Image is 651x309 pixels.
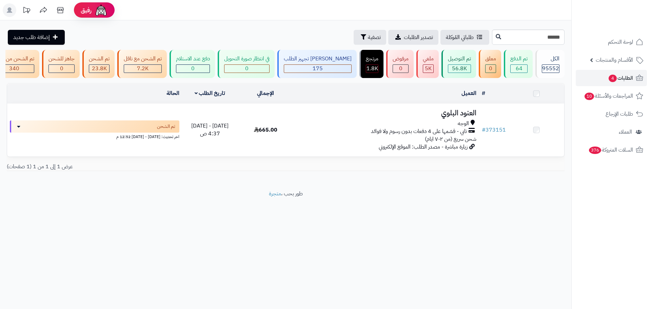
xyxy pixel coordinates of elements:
div: 4985 [423,65,433,73]
a: جاهز للشحن 0 [41,50,81,78]
div: ملغي [423,55,434,63]
span: # [482,126,486,134]
span: الطلبات [608,73,633,83]
div: معلق [485,55,496,63]
div: 0 [486,65,496,73]
span: 340 [9,64,19,73]
a: الإجمالي [257,89,274,97]
span: طلباتي المُوكلة [446,33,474,41]
a: تم الشحن 23.8K [81,50,116,78]
div: دفع عند الاستلام [176,55,210,63]
a: طلباتي المُوكلة [440,30,489,45]
a: في انتظار صورة التحويل 0 [216,50,276,78]
span: إضافة طلب جديد [13,33,50,41]
span: 10 [585,93,594,100]
a: الطلبات4 [576,70,647,86]
div: اخر تحديث: [DATE] - [DATE] 12:52 م [10,133,179,140]
div: 23807 [89,65,109,73]
div: عرض 1 إلى 1 من 1 (1 صفحات) [2,163,286,171]
span: 56.8K [452,64,467,73]
span: [DATE] - [DATE] 4:37 ص [191,122,229,138]
div: تم التوصيل [448,55,471,63]
a: السلات المتروكة376 [576,142,647,158]
span: 1.8K [367,64,378,73]
span: 0 [489,64,492,73]
div: تم الشحن مع ناقل [124,55,162,63]
div: 0 [49,65,74,73]
a: تم الدفع 64 [502,50,534,78]
a: مرفوض 0 [385,50,415,78]
span: 0 [60,64,63,73]
div: 56756 [448,65,471,73]
span: 7.2K [137,64,149,73]
span: 376 [589,147,601,154]
a: تاريخ الطلب [195,89,225,97]
a: الحالة [166,89,179,97]
a: # [482,89,485,97]
span: طلبات الإرجاع [606,109,633,119]
a: مرتجع 1.8K [358,50,385,78]
div: تم الشحن [89,55,110,63]
span: 95552 [542,64,559,73]
span: زيارة مباشرة - مصدر الطلب: الموقع الإلكتروني [379,143,468,151]
span: السلات المتروكة [588,145,633,155]
a: تصدير الطلبات [388,30,438,45]
a: إضافة طلب جديد [8,30,65,45]
span: شحن سريع (من ٢-٧ ايام) [425,135,476,143]
div: 0 [393,65,408,73]
a: ملغي 5K [415,50,440,78]
a: #373151 [482,126,506,134]
div: جاهز للشحن [48,55,75,63]
span: تصدير الطلبات [404,33,433,41]
span: 23.8K [92,64,107,73]
span: الأقسام والمنتجات [596,55,633,65]
div: مرفوض [393,55,409,63]
a: العميل [461,89,476,97]
a: تم التوصيل 56.8K [440,50,477,78]
div: مرتجع [366,55,378,63]
span: تصفية [368,33,381,41]
a: متجرة [269,190,281,198]
span: 0 [245,64,249,73]
span: 4 [609,75,617,82]
img: logo-2.png [605,17,645,31]
span: تابي - قسّمها على 4 دفعات بدون رسوم ولا فوائد [371,128,467,135]
div: 64 [511,65,527,73]
a: طلبات الإرجاع [576,106,647,122]
div: تم الدفع [510,55,528,63]
img: ai-face.png [94,3,108,17]
a: دفع عند الاستلام 0 [168,50,216,78]
span: لوحة التحكم [608,37,633,47]
span: 0 [399,64,402,73]
button: تصفية [354,30,386,45]
a: المراجعات والأسئلة10 [576,88,647,104]
a: الكل95552 [534,50,566,78]
a: تم الشحن مع ناقل 7.2K [116,50,168,78]
span: 175 [313,64,323,73]
div: 7223 [124,65,161,73]
div: في انتظار صورة التحويل [224,55,270,63]
span: الوجه [458,120,469,128]
span: 5K [425,64,432,73]
a: [PERSON_NAME] تجهيز الطلب 175 [276,50,358,78]
div: الكل [542,55,559,63]
span: 64 [516,64,522,73]
a: معلق 0 [477,50,502,78]
div: 0 [224,65,269,73]
div: [PERSON_NAME] تجهيز الطلب [284,55,352,63]
span: رفيق [81,6,92,14]
span: تم الشحن [157,123,175,130]
span: 665.00 [254,126,277,134]
span: المراجعات والأسئلة [584,91,633,101]
span: 0 [191,64,195,73]
a: تحديثات المنصة [18,3,35,19]
a: لوحة التحكم [576,34,647,50]
h3: العنود البلوي [296,109,476,117]
a: العملاء [576,124,647,140]
span: العملاء [619,127,632,137]
div: 175 [284,65,351,73]
div: 1815 [366,65,378,73]
div: 0 [176,65,210,73]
